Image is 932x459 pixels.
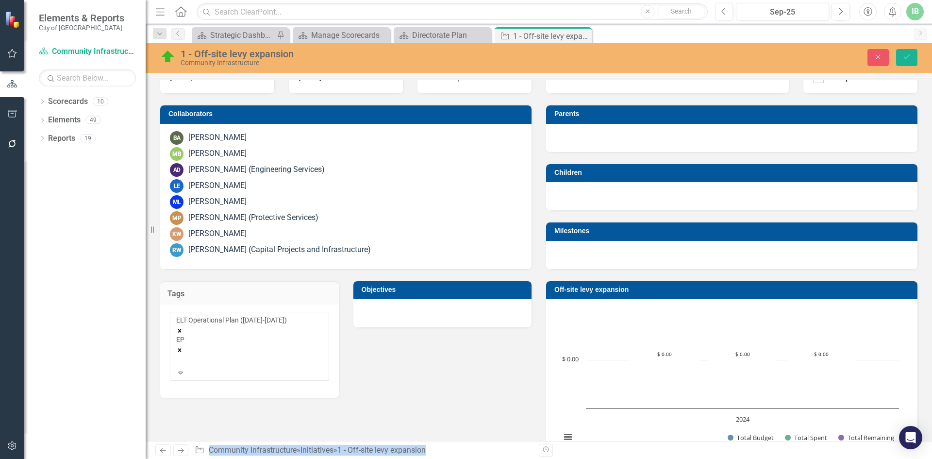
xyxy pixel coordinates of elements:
div: Open Intercom Messenger [899,426,922,449]
div: 19 [80,134,96,142]
div: Remove [object Object] [176,344,323,354]
div: Remove [object Object] [176,325,323,335]
div: » » [195,445,532,456]
div: [PERSON_NAME] [188,228,247,239]
span: ELT Operational Plan ([DATE]-[DATE]) [176,316,287,324]
img: On Target [160,49,176,65]
div: [PERSON_NAME] [188,132,247,143]
h3: Milestones [554,227,913,235]
h3: Off-site levy expansion [554,286,913,293]
span: EP [176,336,184,343]
button: Show Total Spent [785,433,827,442]
div: Chart. Highcharts interactive chart. [556,306,908,452]
span: Elements & Reports [39,12,124,24]
div: Community Infrastructure [181,59,585,67]
button: Show Total Remaining [838,433,895,442]
button: Sep-25 [736,3,829,20]
img: ClearPoint Strategy [5,11,22,28]
div: AD [170,163,183,177]
button: Search [657,5,705,18]
button: View chart menu, Chart [561,430,575,444]
div: [PERSON_NAME] (Engineering Services) [188,164,325,175]
div: RW [170,243,183,257]
a: Elements [48,115,81,126]
text: $ 0.00 [562,355,579,363]
a: Manage Scorecards [295,29,387,41]
div: MP [170,211,183,225]
div: [PERSON_NAME] [188,148,247,159]
div: MB [170,147,183,161]
div: BA [170,131,183,145]
div: [PERSON_NAME] (Protective Services) [188,212,318,223]
text: $ 0.00 [657,351,672,357]
div: [PERSON_NAME] (Capital Projects and Infrastructure) [188,244,371,255]
div: 10 [93,98,108,106]
div: LE [170,179,183,193]
div: Directorate Plan [412,29,488,41]
div: [PERSON_NAME] [188,196,247,207]
div: ML [170,195,183,209]
button: IB [906,3,924,20]
div: Manage Scorecards [311,29,387,41]
text: $ 0.00 [735,351,750,357]
text: 2024 [736,415,750,424]
small: City of [GEOGRAPHIC_DATA] [39,24,124,32]
span: Search [671,7,692,15]
div: 1 - Off-site levy expansion [181,49,585,59]
div: Sep-25 [739,6,826,18]
h3: Tags [167,289,332,298]
a: Community Infrastructure [209,445,297,455]
div: KW [170,227,183,241]
input: Search Below... [39,69,136,86]
text: $ 0.00 [814,351,829,357]
div: Strategic Dashboard [210,29,274,41]
h3: Collaborators [168,110,527,118]
div: 49 [85,116,101,124]
div: 1 - Off-site levy expansion [513,30,589,42]
button: Show Total Budget [728,433,774,442]
a: Community Infrastructure [39,46,136,57]
h3: Children [554,169,913,176]
a: Reports [48,133,75,144]
a: Directorate Plan [396,29,488,41]
div: 1 - Off-site levy expansion [337,445,426,455]
div: [PERSON_NAME] [188,180,247,191]
a: Strategic Dashboard [194,29,274,41]
input: Search ClearPoint... [197,3,708,20]
h3: Objectives [362,286,527,293]
a: Initiatives [300,445,333,455]
a: Scorecards [48,96,88,107]
h3: Parents [554,110,913,118]
svg: Interactive chart [556,306,904,452]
